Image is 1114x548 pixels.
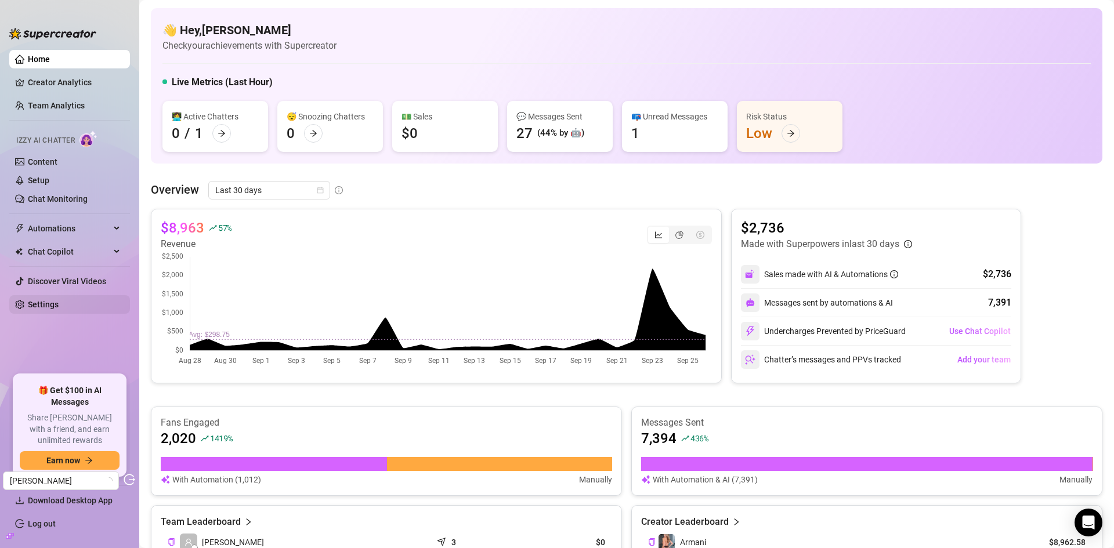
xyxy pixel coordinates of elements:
div: 💵 Sales [402,110,489,123]
article: With Automation (1,012) [172,473,261,486]
article: $2,736 [741,219,912,237]
img: svg%3e [745,354,755,365]
span: user [185,538,193,546]
a: Log out [28,519,56,528]
article: Check your achievements with Supercreator [162,38,337,53]
span: right [732,515,740,529]
article: Manually [579,473,612,486]
span: arrow-right [85,456,93,464]
span: info-circle [890,270,898,278]
span: right [244,515,252,529]
div: 📪 Unread Messages [631,110,718,123]
span: Add your team [957,355,1011,364]
span: Automations [28,219,110,238]
article: Creator Leaderboard [641,515,729,529]
article: Manually [1059,473,1093,486]
span: arrow-right [309,129,317,137]
span: arrow-right [787,129,795,137]
img: svg%3e [746,298,755,307]
div: Risk Status [746,110,833,123]
span: build [6,532,14,540]
div: 27 [516,124,533,143]
article: 7,394 [641,429,677,448]
span: loading [104,476,114,486]
img: logo-BBDzfeDw.svg [9,28,96,39]
span: 🎁 Get $100 in AI Messages [20,385,120,408]
article: 2,020 [161,429,196,448]
article: Revenue [161,237,232,251]
article: $8,962.58 [1033,536,1086,548]
div: Chatter’s messages and PPVs tracked [741,350,901,369]
div: $2,736 [983,267,1011,281]
article: Overview [151,181,199,198]
span: pie-chart [675,231,683,239]
div: segmented control [647,226,712,244]
img: svg%3e [641,473,650,486]
h5: Live Metrics (Last Hour) [172,75,273,89]
span: 436 % [690,433,708,444]
article: Made with Superpowers in last 30 days [741,237,899,251]
button: Copy Creator ID [648,538,656,546]
div: 0 [172,124,180,143]
a: Setup [28,176,49,185]
img: svg%3e [161,473,170,486]
button: Use Chat Copilot [949,322,1011,340]
a: Home [28,55,50,64]
img: Chat Copilot [15,248,23,256]
span: Download Desktop App [28,496,113,505]
span: line-chart [654,231,663,239]
article: Fans Engaged [161,416,612,429]
span: Armani [680,538,706,547]
img: AI Chatter [79,130,97,147]
div: 1 [631,124,639,143]
span: 57 % [218,222,232,233]
button: Copy Teammate ID [168,538,175,546]
a: Settings [28,300,59,309]
span: Earn now [46,456,80,465]
div: 😴 Snoozing Chatters [287,110,374,123]
span: calendar [317,187,324,194]
span: send [437,535,449,546]
span: Use Chat Copilot [949,326,1011,336]
span: 1419 % [210,433,233,444]
article: Team Leaderboard [161,515,241,529]
span: Last 30 days [215,182,323,199]
a: Content [28,157,57,166]
article: 3 [451,536,456,548]
div: 0 [287,124,295,143]
span: logout [124,474,135,485]
div: 💬 Messages Sent [516,110,603,123]
span: dollar-circle [696,231,704,239]
a: Discover Viral Videos [28,277,106,286]
span: Share [PERSON_NAME] with a friend, and earn unlimited rewards [20,412,120,447]
span: john [10,472,112,489]
h4: 👋 Hey, [PERSON_NAME] [162,22,337,38]
article: Messages Sent [641,416,1093,429]
button: Add your team [957,350,1011,369]
div: Undercharges Prevented by PriceGuard [741,322,906,340]
span: copy [168,538,175,546]
div: Messages sent by automations & AI [741,293,893,312]
span: rise [681,434,689,442]
div: Sales made with AI & Automations [764,268,898,281]
span: thunderbolt [15,224,24,233]
div: 👩‍💻 Active Chatters [172,110,259,123]
span: arrow-right [218,129,226,137]
div: $0 [402,124,418,143]
div: 1 [195,124,203,143]
a: Creator Analytics [28,73,121,92]
article: $8,963 [161,219,204,237]
span: rise [201,434,209,442]
span: Chat Copilot [28,242,110,261]
button: Earn nowarrow-right [20,451,120,470]
div: Open Intercom Messenger [1075,509,1102,536]
div: 7,391 [988,296,1011,310]
div: (44% by 🤖) [537,126,584,140]
a: Team Analytics [28,101,85,110]
span: info-circle [904,240,912,248]
span: rise [209,224,217,232]
a: Chat Monitoring [28,194,88,204]
img: svg%3e [745,269,755,280]
article: With Automation & AI (7,391) [653,473,758,486]
article: $0 [529,536,605,548]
